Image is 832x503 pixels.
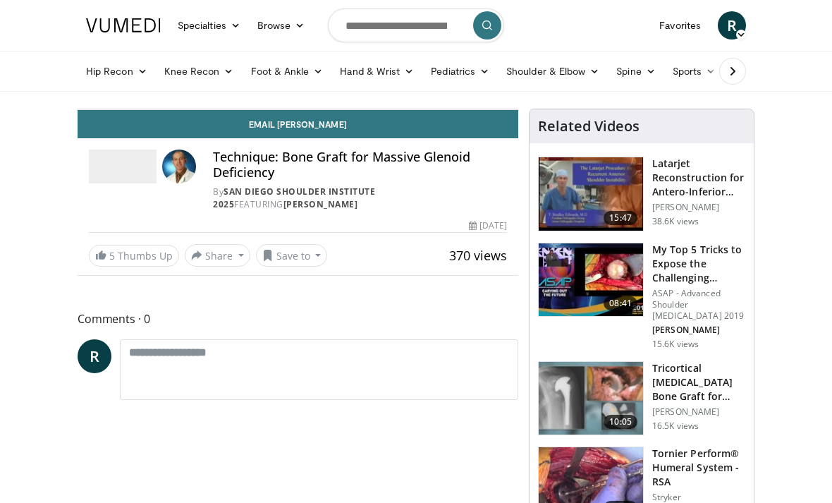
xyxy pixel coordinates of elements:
[652,288,745,322] p: ASAP - Advanced Shoulder [MEDICAL_DATA] 2019
[652,202,745,213] p: [PERSON_NAME]
[78,110,518,138] a: Email [PERSON_NAME]
[328,8,504,42] input: Search topics, interventions
[78,57,156,85] a: Hip Recon
[539,157,643,231] img: 38708_0000_3.png.150x105_q85_crop-smart_upscale.jpg
[89,150,157,183] img: San Diego Shoulder Institute 2025
[449,247,507,264] span: 370 views
[538,361,745,436] a: 10:05 Tricortical [MEDICAL_DATA] Bone Graft for Glenoid Component Loosening a… [PERSON_NAME] 16.5...
[652,420,699,432] p: 16.5K views
[539,362,643,435] img: 54195_0000_3.png.150x105_q85_crop-smart_upscale.jpg
[243,57,332,85] a: Foot & Ankle
[652,492,745,503] p: Stryker
[652,339,699,350] p: 15.6K views
[538,157,745,231] a: 15:47 Latarjet Reconstruction for Antero-Inferior Glenoid [MEDICAL_DATA] [PERSON_NAME] 38.6K views
[652,216,699,227] p: 38.6K views
[608,57,663,85] a: Spine
[652,406,745,418] p: [PERSON_NAME]
[86,18,161,32] img: VuMedi Logo
[604,211,637,225] span: 15:47
[249,11,314,40] a: Browse
[256,244,328,267] button: Save to
[498,57,608,85] a: Shoulder & Elbow
[469,219,507,232] div: [DATE]
[652,361,745,404] h3: Tricortical [MEDICAL_DATA] Bone Graft for Glenoid Component Loosening a…
[652,243,745,285] h3: My Top 5 Tricks to Expose the Challenging Glenoid
[422,57,498,85] a: Pediatrics
[162,150,196,183] img: Avatar
[78,310,518,328] span: Comments 0
[651,11,709,40] a: Favorites
[78,339,111,373] a: R
[538,243,745,350] a: 08:41 My Top 5 Tricks to Expose the Challenging Glenoid ASAP - Advanced Shoulder [MEDICAL_DATA] 2...
[213,150,507,180] h4: Technique: Bone Graft for Massive Glenoid Deficiency
[331,57,422,85] a: Hand & Wrist
[718,11,746,40] a: R
[156,57,243,85] a: Knee Recon
[109,249,115,262] span: 5
[652,325,745,336] p: [PERSON_NAME]
[652,447,745,489] h3: Tornier Perform® Humeral System - RSA
[652,157,745,199] h3: Latarjet Reconstruction for Antero-Inferior Glenoid [MEDICAL_DATA]
[213,186,375,210] a: San Diego Shoulder Institute 2025
[539,243,643,317] img: b61a968a-1fa8-450f-8774-24c9f99181bb.150x105_q85_crop-smart_upscale.jpg
[538,118,640,135] h4: Related Videos
[664,57,725,85] a: Sports
[283,198,358,210] a: [PERSON_NAME]
[604,415,637,429] span: 10:05
[185,244,250,267] button: Share
[604,296,637,310] span: 08:41
[89,245,179,267] a: 5 Thumbs Up
[169,11,249,40] a: Specialties
[213,186,507,211] div: By FEATURING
